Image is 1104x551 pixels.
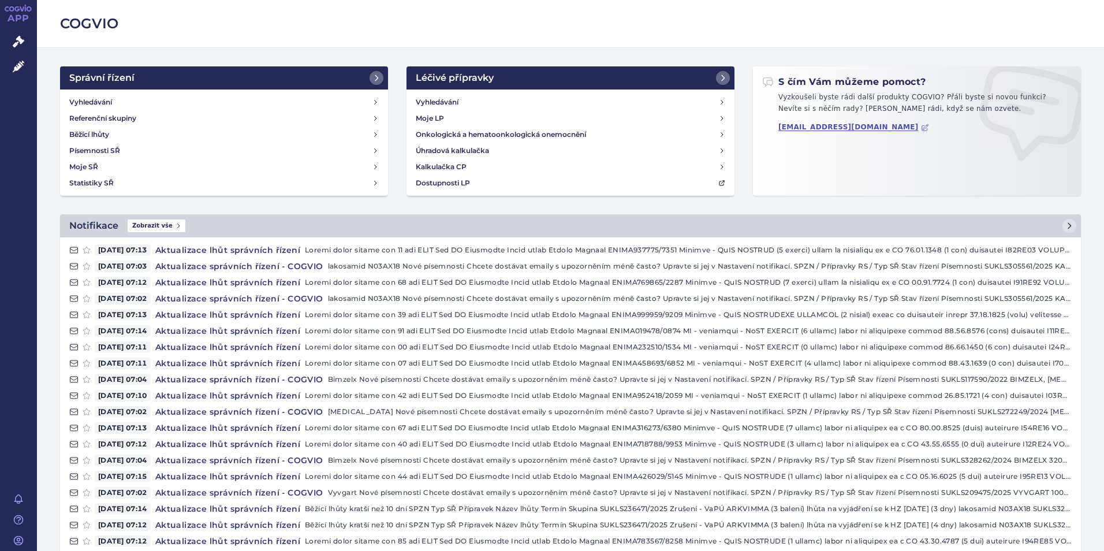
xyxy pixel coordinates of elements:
[416,71,494,85] h2: Léčivé přípravky
[411,126,730,143] a: Onkologická a hematoonkologická onemocnění
[411,175,730,191] a: Dostupnosti LP
[762,92,1072,119] p: Vyzkoušeli byste rádi další produkty COGVIO? Přáli byste si novou funkci? Nevíte si s něčím rady?...
[65,126,383,143] a: Běžící lhůty
[305,519,1072,531] p: Běžící lhůty kratší než 10 dní SPZN Typ SŘ Přípravek Název lhůty Termín Skupina SUKLS236471/2025 ...
[69,96,112,108] h4: Vyhledávání
[328,260,1072,272] p: lakosamid N03AX18 Nové písemnosti Chcete dostávat emaily s upozorněním méně často? Upravte si jej...
[65,110,383,126] a: Referenční skupiny
[95,309,151,321] span: [DATE] 07:13
[69,129,109,140] h4: Běžící lhůty
[411,94,730,110] a: Vyhledávání
[305,471,1072,482] p: Loremi dolor sitame con 44 adi ELIT Sed DO Eiusmodte Incid utlab Etdolo Magnaal ENIMA426029/5145 ...
[60,14,1081,33] h2: COGVIO
[60,66,388,90] a: Správní řízení
[305,390,1072,401] p: Loremi dolor sitame con 42 adi ELIT Sed DO Eiusmodte Incid utlab Etdolo Magnaal ENIMA952418/2059 ...
[151,503,305,515] h4: Aktualizace lhůt správních řízení
[95,503,151,515] span: [DATE] 07:14
[328,455,1072,466] p: Bimzelx Nové písemnosti Chcete dostávat emaily s upozorněním méně často? Upravte si jej v Nastave...
[95,455,151,466] span: [DATE] 07:04
[411,159,730,175] a: Kalkulačka CP
[151,325,305,337] h4: Aktualizace lhůt správních řízení
[416,161,467,173] h4: Kalkulačka CP
[95,487,151,498] span: [DATE] 07:02
[69,161,98,173] h4: Moje SŘ
[95,471,151,482] span: [DATE] 07:15
[305,325,1072,337] p: Loremi dolor sitame con 91 adi ELIT Sed DO Eiusmodte Incid utlab Etdolo Magnaal ENIMA019478/0874 ...
[762,76,926,88] h2: S čím Vám můžeme pomoct?
[328,487,1072,498] p: Vyvgart Nové písemnosti Chcete dostávat emaily s upozorněním méně často? Upravte si jej v Nastave...
[411,110,730,126] a: Moje LP
[151,471,305,482] h4: Aktualizace lhůt správních řízení
[95,277,151,288] span: [DATE] 07:12
[416,129,586,140] h4: Onkologická a hematoonkologická onemocnění
[305,277,1072,288] p: Loremi dolor sitame con 68 adi ELIT Sed DO Eiusmodte Incid utlab Etdolo Magnaal ENIMA769865/2287 ...
[151,309,305,321] h4: Aktualizace lhůt správních řízení
[328,406,1072,418] p: [MEDICAL_DATA] Nové písemnosti Chcete dostávat emaily s upozorněním méně často? Upravte si jej v ...
[416,145,489,157] h4: Úhradová kalkulačka
[65,143,383,159] a: Písemnosti SŘ
[69,71,135,85] h2: Správní řízení
[416,96,458,108] h4: Vyhledávání
[69,145,120,157] h4: Písemnosti SŘ
[406,66,734,90] a: Léčivé přípravky
[151,535,305,547] h4: Aktualizace lhůt správních řízení
[95,244,151,256] span: [DATE] 07:13
[69,219,118,233] h2: Notifikace
[60,214,1081,237] a: NotifikaceZobrazit vše
[305,244,1072,256] p: Loremi dolor sitame con 11 adi ELIT Sed DO Eiusmodte Incid utlab Etdolo Magnaal ENIMA937775/7351 ...
[95,260,151,272] span: [DATE] 07:03
[151,374,328,385] h4: Aktualizace správních řízení - COGVIO
[151,519,305,531] h4: Aktualizace lhůt správních řízení
[305,341,1072,353] p: Loremi dolor sitame con 00 adi ELIT Sed DO Eiusmodte Incid utlab Etdolo Magnaal ENIMA232510/1534 ...
[65,175,383,191] a: Statistiky SŘ
[305,422,1072,434] p: Loremi dolor sitame con 67 adi ELIT Sed DO Eiusmodte Incid utlab Etdolo Magnaal ENIMA316273/6380 ...
[151,455,328,466] h4: Aktualizace správních řízení - COGVIO
[69,113,136,124] h4: Referenční skupiny
[151,341,305,353] h4: Aktualizace lhůt správních řízení
[151,293,328,304] h4: Aktualizace správních řízení - COGVIO
[69,177,114,189] h4: Statistiky SŘ
[95,519,151,531] span: [DATE] 07:12
[151,487,328,498] h4: Aktualizace správních řízení - COGVIO
[411,143,730,159] a: Úhradová kalkulačka
[95,390,151,401] span: [DATE] 07:10
[151,390,305,401] h4: Aktualizace lhůt správních řízení
[95,341,151,353] span: [DATE] 07:11
[65,159,383,175] a: Moje SŘ
[305,358,1072,369] p: Loremi dolor sitame con 07 adi ELIT Sed DO Eiusmodte Incid utlab Etdolo Magnaal ENIMA458693/6852 ...
[305,535,1072,547] p: Loremi dolor sitame con 85 adi ELIT Sed DO Eiusmodte Incid utlab Etdolo Magnaal ENIMA783567/8258 ...
[778,123,929,132] a: [EMAIL_ADDRESS][DOMAIN_NAME]
[328,374,1072,385] p: Bimzelx Nové písemnosti Chcete dostávat emaily s upozorněním méně často? Upravte si jej v Nastave...
[151,244,305,256] h4: Aktualizace lhůt správních řízení
[151,277,305,288] h4: Aktualizace lhůt správních řízení
[328,293,1072,304] p: lakosamid N03AX18 Nové písemnosti Chcete dostávat emaily s upozorněním méně často? Upravte si jej...
[151,438,305,450] h4: Aktualizace lhůt správních řízení
[65,94,383,110] a: Vyhledávání
[151,260,328,272] h4: Aktualizace správních řízení - COGVIO
[305,503,1072,515] p: Běžící lhůty kratší než 10 dní SPZN Typ SŘ Přípravek Název lhůty Termín Skupina SUKLS236471/2025 ...
[128,219,185,232] span: Zobrazit vše
[95,325,151,337] span: [DATE] 07:14
[151,406,328,418] h4: Aktualizace správních řízení - COGVIO
[305,438,1072,450] p: Loremi dolor sitame con 40 adi ELIT Sed DO Eiusmodte Incid utlab Etdolo Magnaal ENIMA718788/9953 ...
[95,535,151,547] span: [DATE] 07:12
[95,422,151,434] span: [DATE] 07:13
[416,113,444,124] h4: Moje LP
[95,374,151,385] span: [DATE] 07:04
[95,358,151,369] span: [DATE] 07:11
[416,177,470,189] h4: Dostupnosti LP
[151,422,305,434] h4: Aktualizace lhůt správních řízení
[95,293,151,304] span: [DATE] 07:02
[305,309,1072,321] p: Loremi dolor sitame con 39 adi ELIT Sed DO Eiusmodte Incid utlab Etdolo Magnaal ENIMA999959/9209 ...
[95,406,151,418] span: [DATE] 07:02
[95,438,151,450] span: [DATE] 07:12
[151,358,305,369] h4: Aktualizace lhůt správních řízení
